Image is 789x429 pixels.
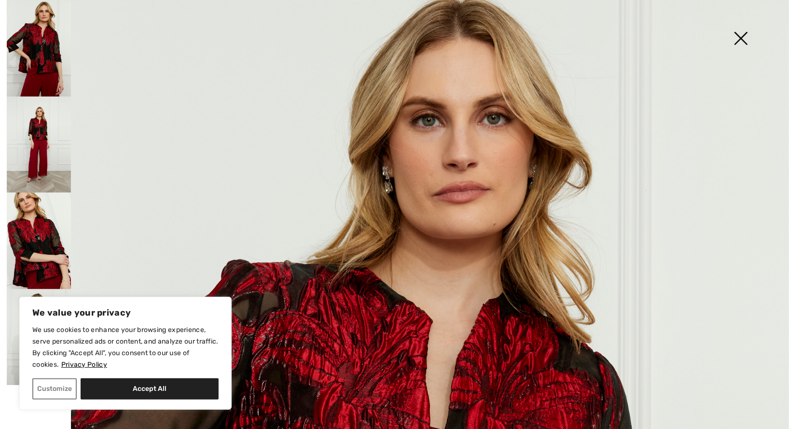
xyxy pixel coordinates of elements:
button: Customize [32,378,77,400]
img: Floral Buttoned Collared Blouse Style 259157. 4 [7,289,71,386]
div: We value your privacy [19,297,232,410]
a: Privacy Policy [61,360,108,369]
button: Accept All [81,378,219,400]
img: Floral Buttoned Collared Blouse Style 259157. 2 [7,97,71,193]
p: We value your privacy [32,307,219,318]
span: Help [22,7,42,15]
img: X [717,14,765,64]
p: We use cookies to enhance your browsing experience, serve personalized ads or content, and analyz... [32,324,219,371]
img: Floral Buttoned Collared Blouse Style 259157. 3 [7,193,71,289]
